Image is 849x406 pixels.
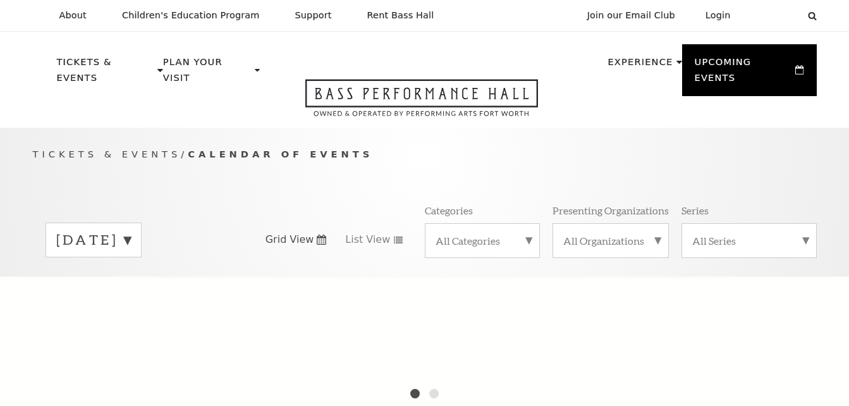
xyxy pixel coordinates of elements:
[56,230,131,250] label: [DATE]
[553,204,669,217] p: Presenting Organizations
[266,233,314,247] span: Grid View
[122,10,260,21] p: Children's Education Program
[692,234,806,247] label: All Series
[33,149,181,159] span: Tickets & Events
[563,234,658,247] label: All Organizations
[57,54,155,93] p: Tickets & Events
[751,9,796,22] select: Select:
[188,149,373,159] span: Calendar of Events
[33,147,817,163] p: /
[59,10,87,21] p: About
[345,233,390,247] span: List View
[295,10,332,21] p: Support
[436,234,529,247] label: All Categories
[695,54,793,93] p: Upcoming Events
[425,204,473,217] p: Categories
[608,54,673,77] p: Experience
[367,10,434,21] p: Rent Bass Hall
[681,204,709,217] p: Series
[163,54,252,93] p: Plan Your Visit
